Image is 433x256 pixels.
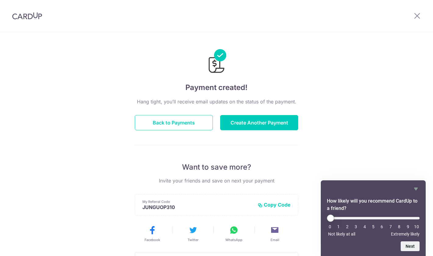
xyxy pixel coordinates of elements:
li: 9 [405,224,411,229]
li: 5 [370,224,376,229]
button: Hide survey [412,185,420,193]
p: Hang tight, you’ll receive email updates on the status of the payment. [135,98,298,105]
button: Back to Payments [135,115,213,130]
button: Facebook [134,225,170,242]
h2: How likely will you recommend CardUp to a friend? Select an option from 0 to 10, with 0 being Not... [327,197,420,212]
li: 7 [388,224,394,229]
li: 4 [362,224,368,229]
p: Invite your friends and save on next your payment [135,177,298,184]
li: 0 [327,224,333,229]
li: 2 [344,224,350,229]
p: My Referral Code [142,199,253,204]
button: Next question [401,241,420,251]
p: Want to save more? [135,162,298,172]
button: Twitter [175,225,211,242]
h4: Payment created! [135,82,298,93]
button: Copy Code [258,202,291,208]
p: JUNGUOP310 [142,204,253,210]
li: 3 [353,224,359,229]
span: Twitter [188,237,199,242]
button: WhatsApp [216,225,252,242]
div: How likely will you recommend CardUp to a friend? Select an option from 0 to 10, with 0 being Not... [327,215,420,236]
li: 6 [379,224,385,229]
span: Facebook [145,237,160,242]
li: 1 [335,224,342,229]
span: Not likely at all [328,232,355,236]
img: CardUp [12,12,42,20]
button: Email [257,225,293,242]
button: Create Another Payment [220,115,298,130]
span: Email [270,237,279,242]
div: How likely will you recommend CardUp to a friend? Select an option from 0 to 10, with 0 being Not... [327,185,420,251]
span: Extremely likely [391,232,420,236]
li: 8 [396,224,402,229]
img: Payments [207,49,226,75]
span: WhatsApp [225,237,242,242]
li: 10 [413,224,420,229]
